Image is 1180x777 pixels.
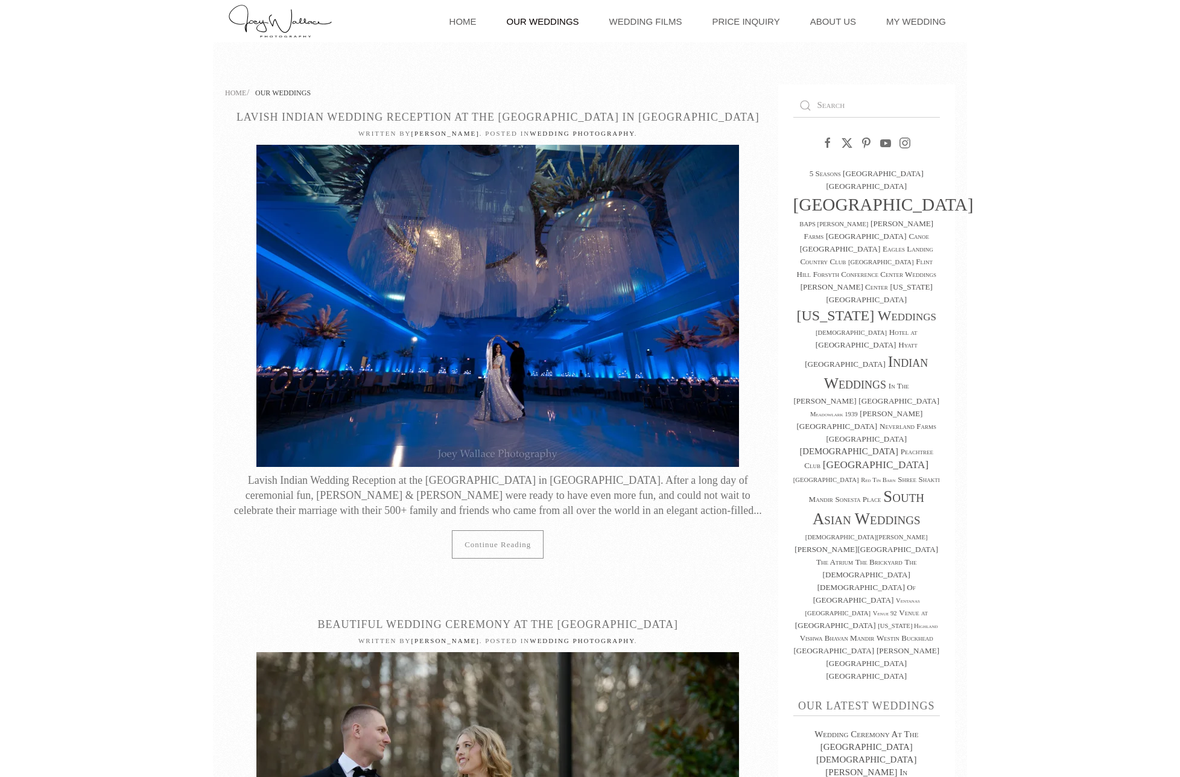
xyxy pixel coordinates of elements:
[793,381,909,405] a: In The Woods (2 items)
[236,111,760,123] a: Lavish Indian Wedding Reception at the [GEOGRAPHIC_DATA] in [GEOGRAPHIC_DATA]
[826,232,907,241] a: Bradford House and Garden (2 items)
[793,94,941,118] input: Search
[835,495,881,504] a: Sonesta Place (2 items)
[826,434,907,443] a: Old Mill Park (2 items)
[256,299,739,311] a: Indian Wedding Reception at The Hotel at Avalon In Alpharetta
[256,145,739,467] img: Indian Wedding Reception at The Hotel at Avalon In Alpharetta
[797,257,933,279] a: Flint Hill (2 items)
[855,557,902,566] a: The Brickyard (2 items)
[255,89,311,97] span: Our Weddings
[826,646,939,668] a: Whitley Hotel (2 items)
[225,473,771,519] div: Lavish Indian Wedding Reception at the [GEOGRAPHIC_DATA] in [GEOGRAPHIC_DATA]. After a long day o...
[793,477,859,483] a: Ponce City Market (1 item)
[848,259,914,265] a: Fernbank Museum (1 item)
[873,610,897,617] a: Venue 92 (1 item)
[861,477,895,483] a: Red Tin Barn (1 item)
[225,84,771,100] nav: Breadcrumb
[800,633,875,642] a: Vishwa Bhavan Mandir (2 items)
[823,459,928,471] a: Piedmont Park (5 items)
[805,597,919,617] a: Ventanas Atlanta (1 item)
[816,328,918,349] a: Hotel at Avalon (2 items)
[797,409,923,431] a: Morgan View Farm (2 items)
[858,396,939,405] a: King Plow Arts Center (2 items)
[805,340,917,369] a: Hyatt Atlanta (2 items)
[225,89,246,97] a: Home
[225,636,771,646] p: Written by . Posted in .
[816,329,887,336] a: Holy Trinity Catholic Church (1 item)
[530,637,635,644] a: Wedding Photography
[826,671,907,680] a: Willow Creek Farm (2 items)
[878,623,937,629] a: Virginia Highland (1 item)
[801,282,888,291] a: Frazer Center (2 items)
[816,557,853,566] a: The Atrium (2 items)
[880,422,936,431] a: Neverland Farms (2 items)
[800,232,930,253] a: Canoe Atlanta (2 items)
[813,487,924,528] a: South Asian Weddings (29 items)
[793,633,933,655] a: Westin Buckhead Atlanta (2 items)
[826,182,907,191] a: Ashton Gardens (2 items)
[813,557,917,604] a: The Hindu Temple Of Atlanta (2 items)
[530,130,635,137] a: Wedding Photography
[805,534,928,541] a: St. Thomas More Catholic Churchl (1 item)
[795,545,938,554] a: Tate House (2 items)
[826,282,932,304] a: Georgia Tech Conference Center (2 items)
[796,308,936,323] a: Georgia Weddings (18 items)
[810,411,858,417] a: Meadowlark 1939 (1 item)
[800,244,933,266] a: Eagles Landing Country Club (2 items)
[225,128,771,139] p: Written by . Posted in .
[813,270,936,279] a: Forsyth Conference Center Weddings (2 items)
[799,221,868,227] a: BAPS Shri Swaminarayan Mandir (1 item)
[799,446,898,456] a: Pakistani (3 items)
[804,219,933,241] a: Bogle Farms (2 items)
[317,618,678,630] a: Beautiful Wedding Ceremony At The [GEOGRAPHIC_DATA]
[793,700,941,716] h3: Our latest weddings
[452,530,544,559] a: Continue reading
[809,475,940,504] a: Shree Shakti Mandir (2 items)
[411,130,479,137] a: [PERSON_NAME]
[411,637,479,644] a: [PERSON_NAME]
[810,169,924,178] a: 5 Seasons Atlanta (2 items)
[793,195,974,214] a: Atlanta (46 items)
